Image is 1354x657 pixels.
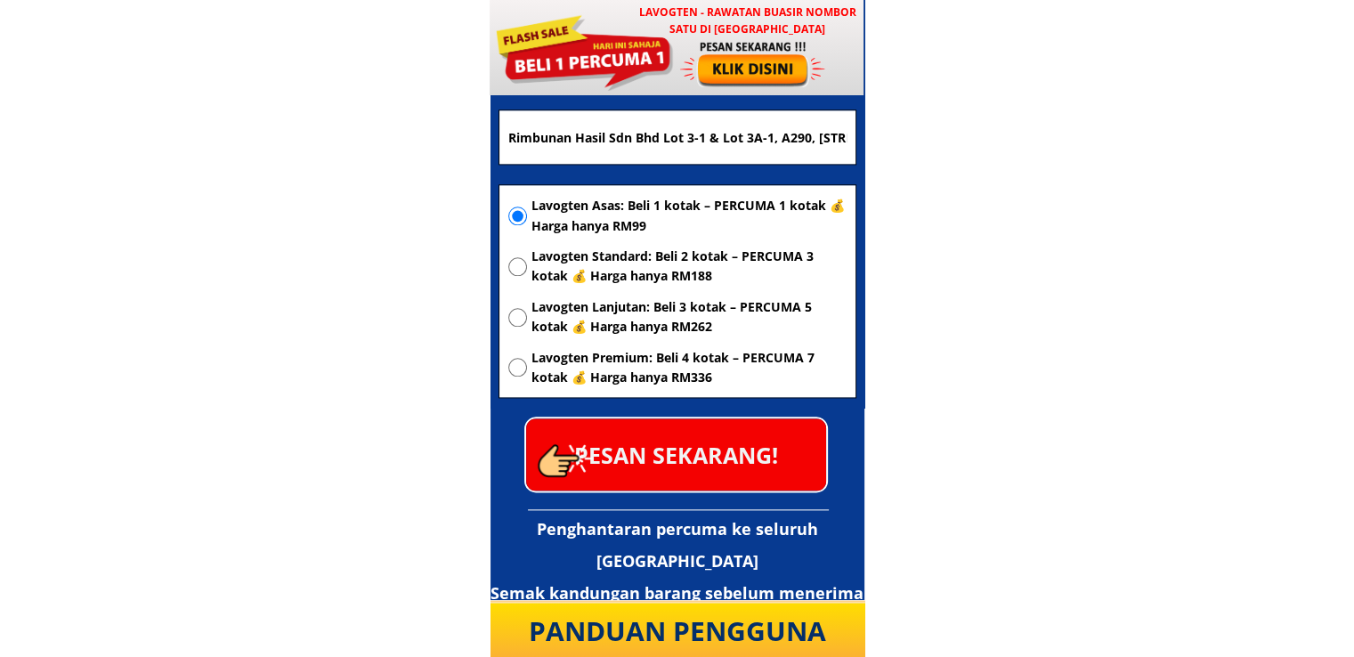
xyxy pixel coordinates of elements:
h3: Penghantaran percuma ke seluruh [GEOGRAPHIC_DATA] Semak kandungan barang sebelum menerima [491,513,864,609]
h3: LAVOGTEN - Rawatan Buasir Nombor Satu di [GEOGRAPHIC_DATA] [630,4,864,37]
span: Lavogten Asas: Beli 1 kotak – PERCUMA 1 kotak 💰 Harga hanya RM99 [531,196,847,236]
span: Lavogten Standard: Beli 2 kotak – PERCUMA 3 kotak 💰 Harga hanya RM188 [531,247,847,287]
span: Lavogten Lanjutan: Beli 3 kotak – PERCUMA 5 kotak 💰 Harga hanya RM262 [531,297,847,337]
div: PANDUAN PENGGUNA [505,610,850,653]
span: Lavogten Premium: Beli 4 kotak – PERCUMA 7 kotak 💰 Harga hanya RM336 [531,348,847,388]
input: Alamat [504,110,851,164]
p: PESAN SEKARANG! [526,418,826,491]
